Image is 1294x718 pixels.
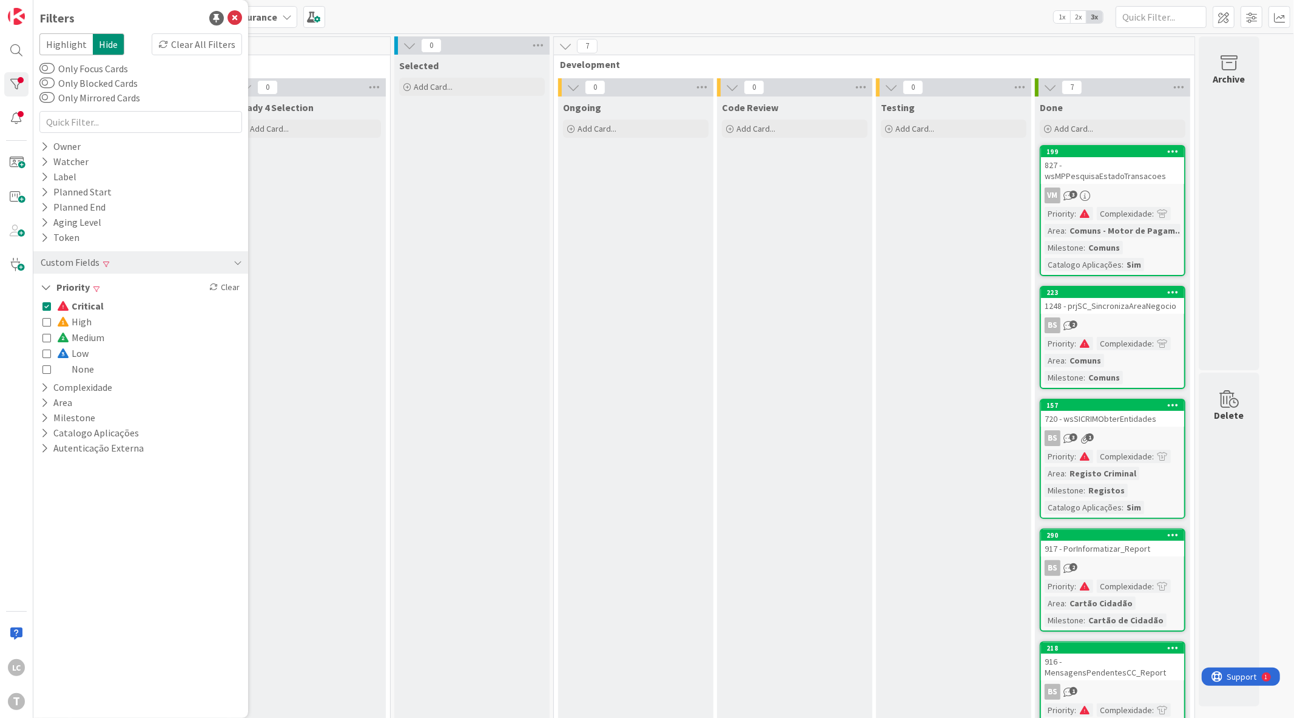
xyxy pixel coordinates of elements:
div: Registos [1085,484,1128,497]
button: Area [39,395,73,410]
div: 157 [1046,401,1184,410]
div: 223 [1041,287,1184,298]
span: : [1152,207,1154,220]
div: VM [1045,188,1060,203]
div: Complexidade [1097,580,1152,593]
span: 3 [1070,191,1077,198]
span: Add Card... [578,123,616,134]
button: None [42,361,94,377]
button: Catalogo Aplicações [39,425,140,441]
span: Add Card... [1054,123,1093,134]
span: 0 [421,38,442,53]
span: 3 [1070,433,1077,441]
button: Complexidade [39,380,113,395]
span: Ongoing [563,101,601,113]
div: Owner [39,139,82,154]
span: Support [25,2,55,16]
span: 1 [1070,687,1077,695]
button: Critical [42,298,104,314]
label: Only Blocked Cards [39,76,138,90]
span: High [57,314,92,330]
span: None [57,361,94,377]
div: Registo Criminal [1067,467,1139,480]
div: Planned Start [39,185,113,200]
span: Selected [399,59,439,72]
a: 157720 - wsSICRIMObterEntidadesBSPriority:Complexidade:Area:Registo CriminalMilestone:RegistosCat... [1040,399,1185,519]
div: Clear [207,280,242,295]
div: 290 [1041,530,1184,541]
span: 2 [1070,563,1077,571]
span: : [1083,614,1085,627]
div: Cartão Cidadão [1067,597,1136,610]
div: Priority [1045,580,1074,593]
span: 1x [1054,11,1070,23]
div: Priority [1045,703,1074,717]
button: Only Blocked Cards [39,77,55,89]
input: Quick Filter... [1116,6,1207,28]
div: BS [1045,684,1060,700]
button: Only Focus Cards [39,63,55,75]
span: 2x [1070,11,1087,23]
div: Token [39,230,81,245]
div: Priority [1045,207,1074,220]
div: Complexidade [1097,450,1152,463]
div: 290917 - PorInformatizar_Report [1041,530,1184,557]
div: Milestone [1045,614,1083,627]
div: Milestone [1045,241,1083,254]
div: Archive [1213,72,1245,86]
span: Add Card... [736,123,775,134]
div: 199 [1046,147,1184,156]
span: : [1074,580,1076,593]
span: 3x [1087,11,1103,23]
div: 218 [1046,644,1184,652]
div: T [8,693,25,710]
div: LC [8,659,25,676]
div: Comuns - Motor de Pagam... [1067,224,1185,237]
div: Complexidade [1097,207,1152,220]
span: Development [560,58,1179,70]
div: BS [1041,430,1184,446]
span: : [1065,467,1067,480]
div: 2231248 - prjSC_SincronizaAreaNegocio [1041,287,1184,314]
div: 290 [1046,531,1184,540]
span: Hide [93,33,124,55]
div: Priority [1045,337,1074,350]
div: 199827 - wsMPPesquisaEstadoTransacoes [1041,146,1184,184]
span: : [1152,580,1154,593]
a: 2231248 - prjSC_SincronizaAreaNegocioBSPriority:Complexidade:Area:ComunsMilestone:Comuns [1040,286,1185,389]
div: Aging Level [39,215,103,230]
div: Complexidade [1097,703,1152,717]
span: 0 [257,80,278,95]
img: Visit kanbanzone.com [8,8,25,25]
div: Area [1045,354,1065,367]
div: Catalogo Aplicações [1045,258,1122,271]
div: 157720 - wsSICRIMObterEntidades [1041,400,1184,427]
div: Complexidade [1097,337,1152,350]
span: : [1074,337,1076,350]
div: 157 [1041,400,1184,411]
span: 0 [585,80,605,95]
div: Area [1045,224,1065,237]
div: Custom Fields [39,255,101,270]
div: BS [1041,684,1184,700]
div: Watcher [39,154,90,169]
span: : [1074,207,1076,220]
div: Sim [1124,501,1144,514]
div: Clear All Filters [152,33,242,55]
div: Catalogo Aplicações [1045,501,1122,514]
span: : [1152,703,1154,717]
span: Add Card... [250,123,289,134]
div: 720 - wsSICRIMObterEntidades [1041,411,1184,427]
span: Highlight [39,33,93,55]
button: Autenticação Externa [39,441,145,456]
div: BS [1041,317,1184,333]
div: 223 [1046,288,1184,297]
label: Only Focus Cards [39,61,128,76]
span: Medium [57,330,104,345]
button: Priority [39,280,91,295]
span: Critical [57,298,104,314]
span: Ready 4 Selection [235,101,314,113]
span: : [1083,241,1085,254]
span: 2 [1070,320,1077,328]
button: Medium [42,330,104,345]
